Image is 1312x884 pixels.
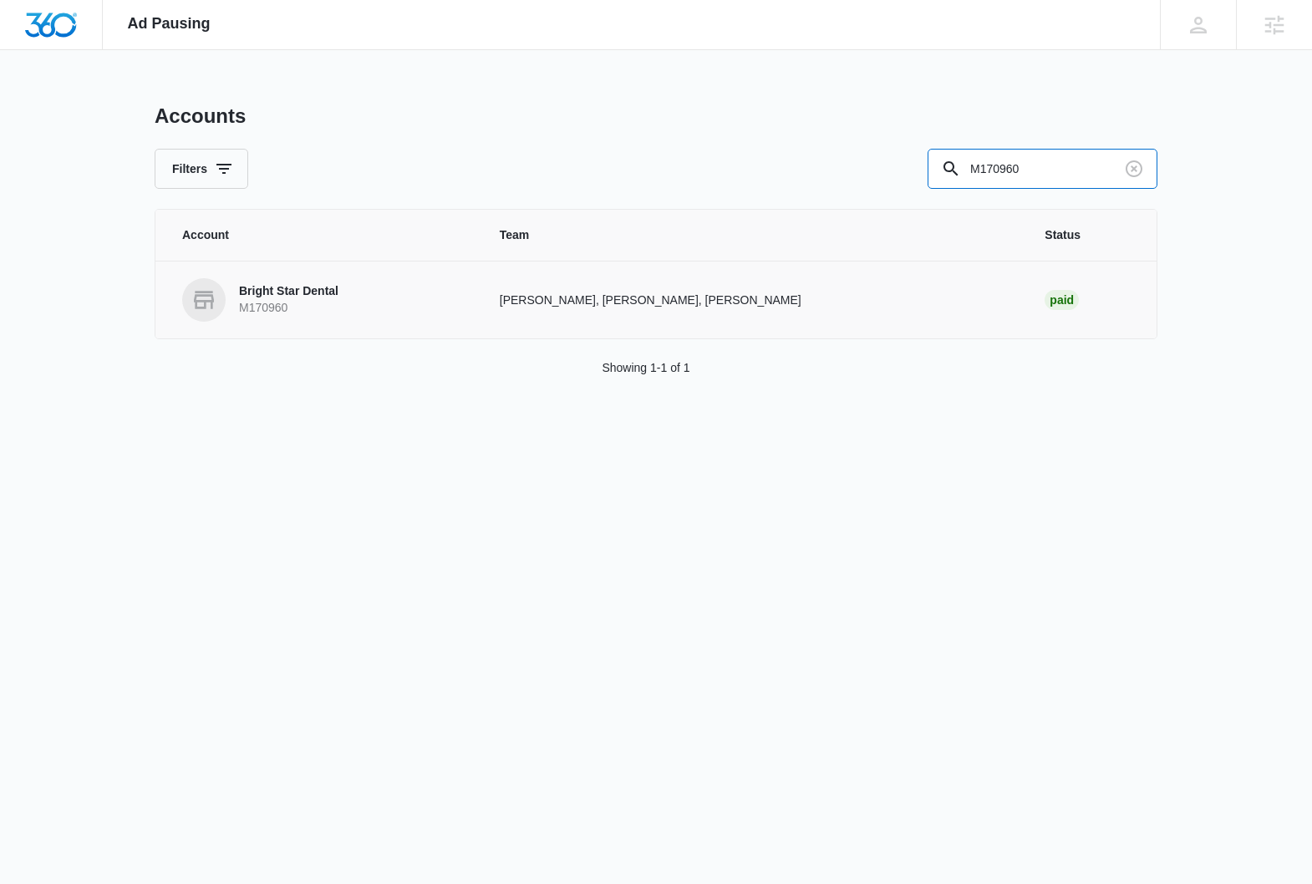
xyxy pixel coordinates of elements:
span: Team [500,226,1005,244]
span: Ad Pausing [128,15,211,33]
div: Paid [1045,290,1079,310]
a: Bright Star DentalM170960 [182,278,460,322]
button: Filters [155,149,248,189]
p: M170960 [239,300,338,317]
p: [PERSON_NAME], [PERSON_NAME], [PERSON_NAME] [500,292,1005,309]
span: Status [1045,226,1130,244]
button: Clear [1121,155,1147,182]
p: Showing 1-1 of 1 [602,359,689,377]
input: Search By Account Number [928,149,1157,189]
p: Bright Star Dental [239,283,338,300]
h1: Accounts [155,104,246,129]
span: Account [182,226,460,244]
